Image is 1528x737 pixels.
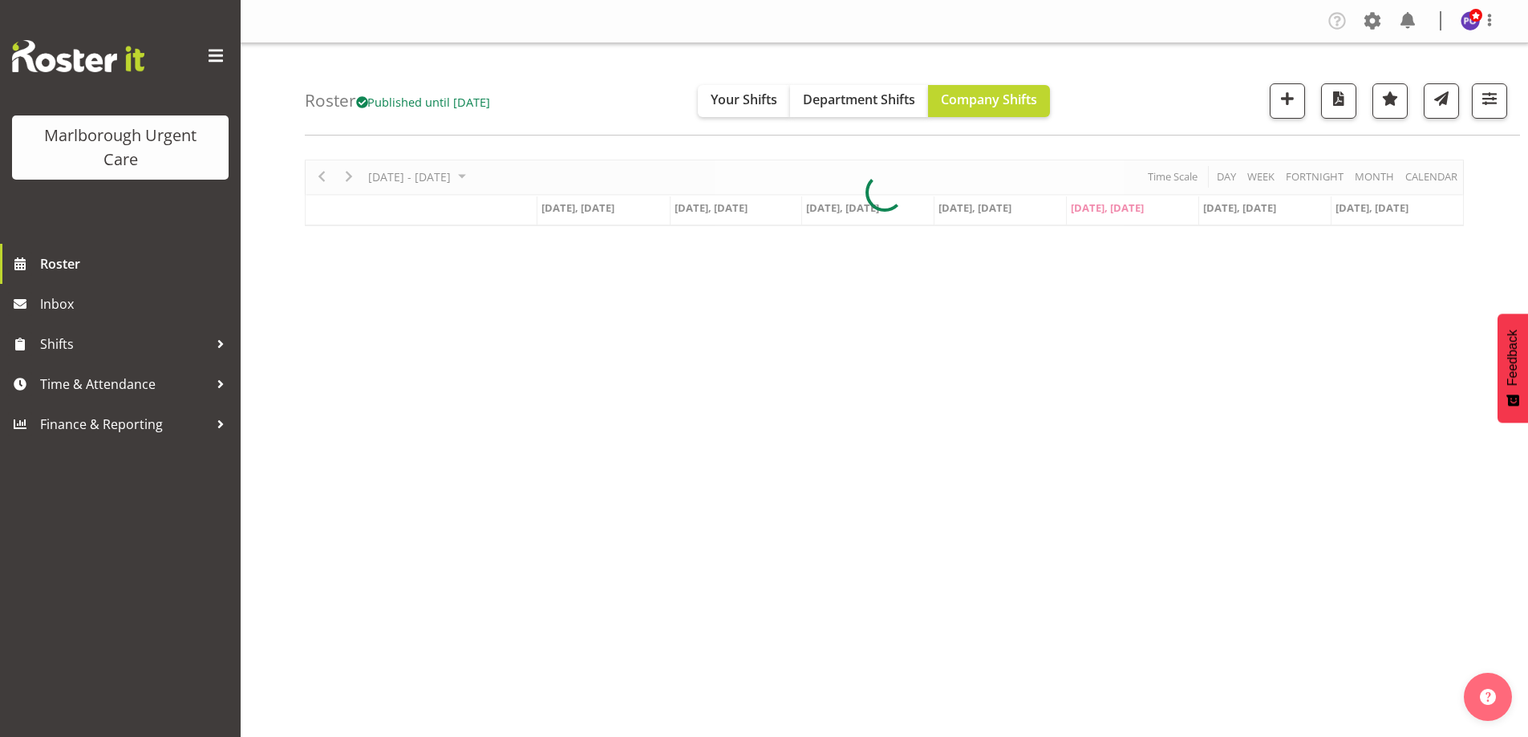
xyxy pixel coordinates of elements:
span: Department Shifts [803,91,915,108]
h4: Roster [305,91,491,110]
span: Finance & Reporting [40,412,209,436]
span: Inbox [40,292,233,316]
span: Feedback [1506,330,1520,386]
span: Your Shifts [711,91,777,108]
button: Add a new shift [1270,83,1305,119]
span: Company Shifts [941,91,1037,108]
div: Marlborough Urgent Care [28,124,213,172]
span: Time & Attendance [40,372,209,396]
span: Roster [40,252,233,276]
span: Shifts [40,332,209,356]
button: Send a list of all shifts for the selected filtered period to all rostered employees. [1424,83,1459,119]
button: Your Shifts [698,85,790,117]
img: payroll-officer11877.jpg [1461,11,1480,30]
button: Feedback - Show survey [1498,314,1528,423]
button: Download a PDF of the roster according to the set date range. [1321,83,1356,119]
button: Company Shifts [928,85,1050,117]
button: Department Shifts [790,85,928,117]
button: Highlight an important date within the roster. [1372,83,1408,119]
button: Filter Shifts [1472,83,1507,119]
img: Rosterit website logo [12,40,144,72]
img: help-xxl-2.png [1480,689,1496,705]
span: Published until [DATE] [356,94,491,110]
